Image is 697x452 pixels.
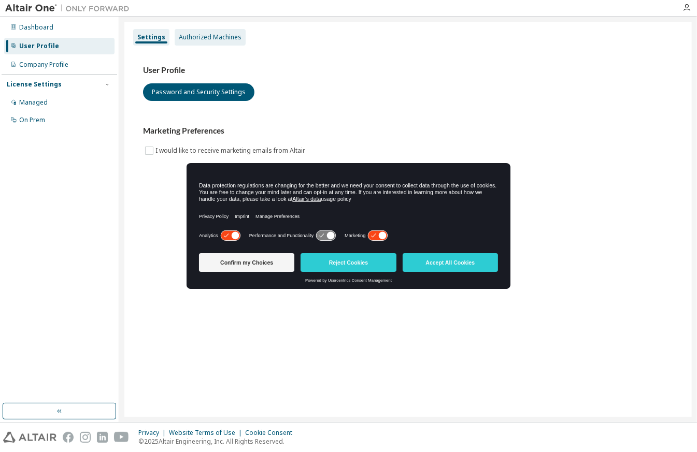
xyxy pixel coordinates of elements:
div: Company Profile [19,61,68,69]
div: Authorized Machines [179,33,241,41]
h3: Marketing Preferences [143,126,673,136]
img: Altair One [5,3,135,13]
div: Cookie Consent [245,429,298,437]
img: altair_logo.svg [3,432,56,443]
div: Privacy [138,429,169,437]
button: Password and Security Settings [143,83,254,101]
img: facebook.svg [63,432,74,443]
div: On Prem [19,116,45,124]
div: User Profile [19,42,59,50]
img: youtube.svg [114,432,129,443]
div: Website Terms of Use [169,429,245,437]
div: Dashboard [19,23,53,32]
div: Managed [19,98,48,107]
p: © 2025 Altair Engineering, Inc. All Rights Reserved. [138,437,298,446]
img: instagram.svg [80,432,91,443]
label: I would like to receive marketing emails from Altair [155,144,307,157]
img: linkedin.svg [97,432,108,443]
h3: User Profile [143,65,673,76]
div: Settings [137,33,165,41]
div: License Settings [7,80,62,89]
